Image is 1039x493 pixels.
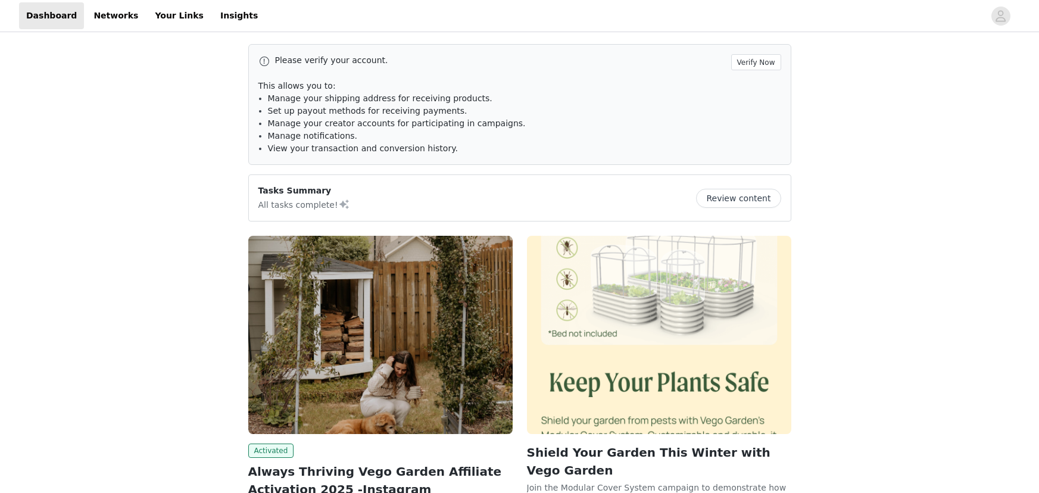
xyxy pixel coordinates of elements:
[258,185,350,197] p: Tasks Summary
[19,2,84,29] a: Dashboard
[258,80,781,92] p: This allows you to:
[268,106,467,116] span: Set up payout methods for receiving payments.
[268,131,358,141] span: Manage notifications.
[268,143,458,153] span: View your transaction and conversion history.
[258,197,350,211] p: All tasks complete!
[696,189,781,208] button: Review content
[527,444,791,479] h2: Shield Your Garden This Winter with Vego Garden
[248,236,513,434] img: Vego Garden
[731,54,781,70] button: Verify Now
[213,2,265,29] a: Insights
[248,444,294,458] span: Activated
[527,236,791,434] img: Vego Garden
[148,2,211,29] a: Your Links
[995,7,1006,26] div: avatar
[268,93,492,103] span: Manage your shipping address for receiving products.
[275,54,726,67] p: Please verify your account.
[268,118,526,128] span: Manage your creator accounts for participating in campaigns.
[86,2,145,29] a: Networks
